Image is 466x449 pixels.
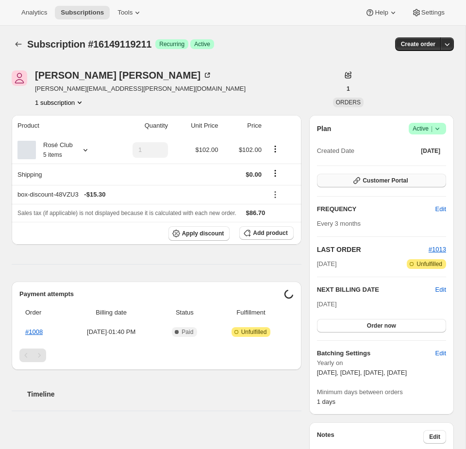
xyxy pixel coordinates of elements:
[317,387,446,397] span: Minimum days between orders
[317,124,332,133] h2: Plan
[161,308,208,317] span: Status
[12,37,25,51] button: Subscriptions
[12,164,108,185] th: Shipping
[367,322,396,330] span: Order now
[347,85,350,93] span: 1
[421,147,440,155] span: [DATE]
[317,220,361,227] span: Every 3 months
[413,124,442,133] span: Active
[253,229,287,237] span: Add product
[317,358,446,368] span: Yearly on
[317,430,424,444] h3: Notes
[395,37,441,51] button: Create order
[429,245,446,254] button: #1013
[27,389,301,399] h2: Timeline
[19,302,65,323] th: Order
[55,6,110,19] button: Subscriptions
[67,327,155,337] span: [DATE] · 01:40 PM
[317,319,446,333] button: Order now
[182,230,224,237] span: Apply discount
[12,115,108,136] th: Product
[317,398,335,405] span: 1 days
[35,70,212,80] div: [PERSON_NAME] [PERSON_NAME]
[430,201,452,217] button: Edit
[19,289,284,299] h2: Payment attempts
[239,146,262,153] span: $102.00
[317,285,435,295] h2: NEXT BILLING DATE
[12,70,27,86] span: Taylor Ward
[43,151,62,158] small: 5 items
[196,146,218,153] span: $102.00
[317,259,337,269] span: [DATE]
[16,6,53,19] button: Analytics
[241,328,267,336] span: Unfulfilled
[246,171,262,178] span: $0.00
[214,308,287,317] span: Fulfillment
[35,84,246,94] span: [PERSON_NAME][EMAIL_ADDRESS][PERSON_NAME][DOMAIN_NAME]
[246,209,266,216] span: $86.70
[108,115,171,136] th: Quantity
[317,349,435,358] h6: Batching Settings
[35,98,84,107] button: Product actions
[375,9,388,17] span: Help
[416,260,442,268] span: Unfulfilled
[341,82,356,96] button: 1
[429,246,446,253] a: #1013
[421,9,445,17] span: Settings
[317,174,446,187] button: Customer Portal
[194,40,210,48] span: Active
[182,328,193,336] span: Paid
[159,40,184,48] span: Recurring
[363,177,408,184] span: Customer Portal
[429,433,440,441] span: Edit
[431,125,433,133] span: |
[406,6,450,19] button: Settings
[359,6,403,19] button: Help
[423,430,446,444] button: Edit
[168,226,230,241] button: Apply discount
[336,99,361,106] span: ORDERS
[317,245,429,254] h2: LAST ORDER
[117,9,133,17] span: Tools
[112,6,148,19] button: Tools
[221,115,265,136] th: Price
[267,168,283,179] button: Shipping actions
[25,328,43,335] a: #1008
[267,144,283,154] button: Product actions
[19,349,294,362] nav: Pagination
[415,144,446,158] button: [DATE]
[430,346,452,361] button: Edit
[36,140,73,160] div: Rosé Club
[317,146,354,156] span: Created Date
[17,210,236,216] span: Sales tax (if applicable) is not displayed because it is calculated with each new order.
[67,308,155,317] span: Billing date
[435,285,446,295] button: Edit
[27,39,151,50] span: Subscription #16149119211
[21,9,47,17] span: Analytics
[17,190,262,200] div: box-discount-48VZU3
[171,115,221,136] th: Unit Price
[84,190,105,200] span: - $15.30
[239,226,293,240] button: Add product
[61,9,104,17] span: Subscriptions
[435,349,446,358] span: Edit
[401,40,435,48] span: Create order
[317,204,435,214] h2: FREQUENCY
[435,204,446,214] span: Edit
[317,300,337,308] span: [DATE]
[317,369,407,376] span: [DATE], [DATE], [DATE], [DATE]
